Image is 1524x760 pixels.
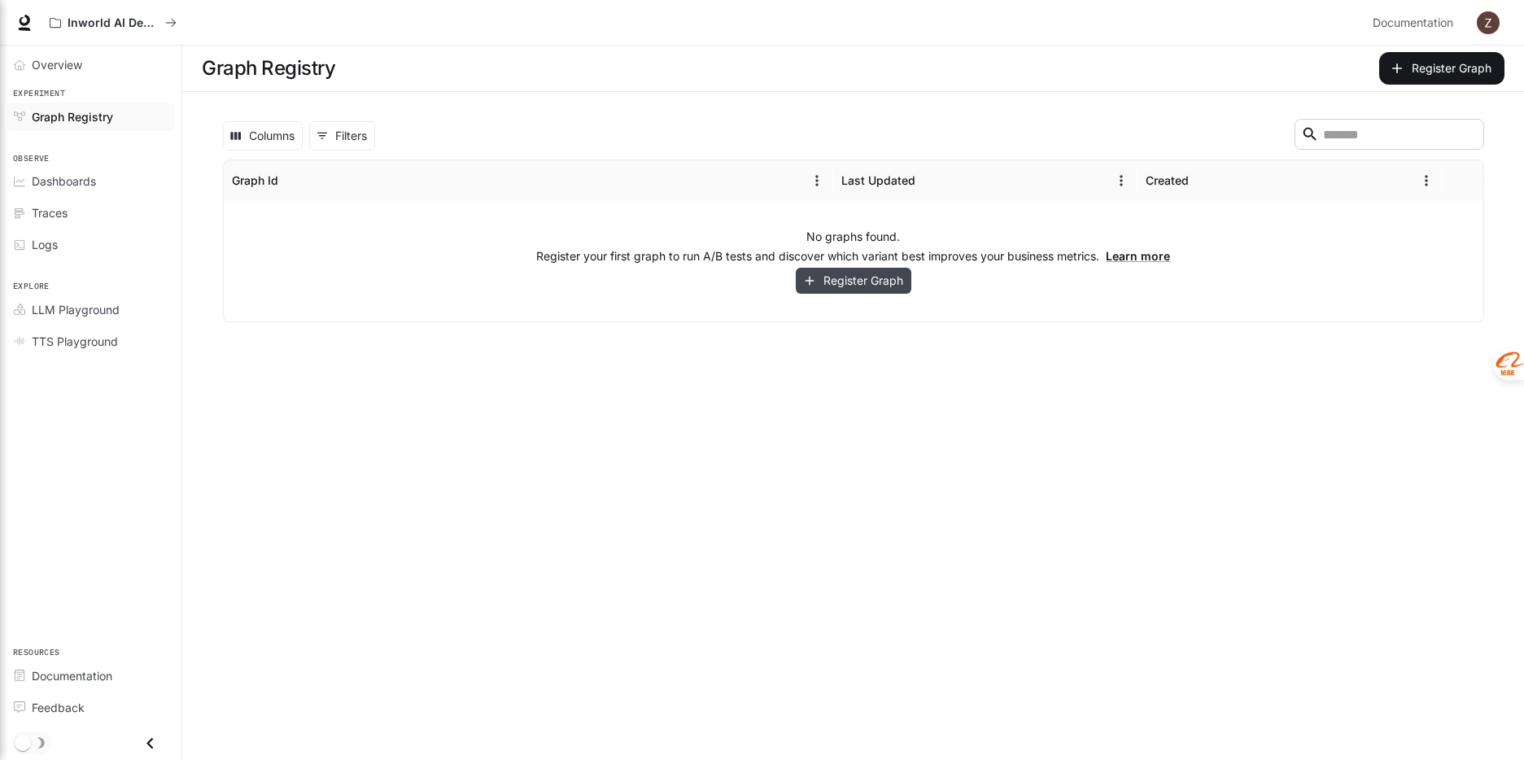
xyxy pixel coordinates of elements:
span: Graph Registry [32,108,113,125]
a: Traces [7,199,175,227]
span: Logs [32,236,58,253]
a: Documentation [1366,7,1465,39]
button: Sort [917,168,941,193]
span: Overview [32,56,82,73]
button: Menu [1109,168,1133,193]
a: Documentation [7,662,175,690]
span: Dark mode toggle [15,733,31,751]
a: Dashboards [7,167,175,195]
div: Created [1146,173,1189,187]
a: TTS Playground [7,327,175,356]
span: Documentation [1373,13,1453,33]
button: All workspaces [42,7,184,39]
a: Overview [7,50,175,79]
span: TTS Playground [32,333,118,350]
a: Logs [7,230,175,259]
button: Sort [280,168,304,193]
p: Register your first graph to run A/B tests and discover which variant best improves your business... [536,248,1170,264]
button: Select columns [223,121,303,151]
div: Last Updated [841,173,915,187]
button: Register Graph [1379,52,1504,85]
button: Close drawer [132,727,168,760]
div: Search [1295,119,1484,153]
a: Graph Registry [7,103,175,131]
p: No graphs found. [806,229,900,245]
span: Dashboards [32,173,96,190]
p: Inworld AI Demos [68,16,159,30]
button: Menu [805,168,829,193]
img: User avatar [1477,11,1500,34]
span: Traces [32,204,68,221]
a: Learn more [1106,249,1170,263]
a: Feedback [7,693,175,722]
div: Graph Id [232,173,278,187]
button: Show filters [309,121,375,151]
span: LLM Playground [32,301,120,318]
button: Register Graph [796,268,911,295]
h1: Graph Registry [202,52,335,85]
button: Sort [1190,168,1215,193]
span: Feedback [32,699,85,716]
button: User avatar [1472,7,1504,39]
button: Menu [1414,168,1439,193]
span: Documentation [32,667,112,684]
a: LLM Playground [7,295,175,324]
